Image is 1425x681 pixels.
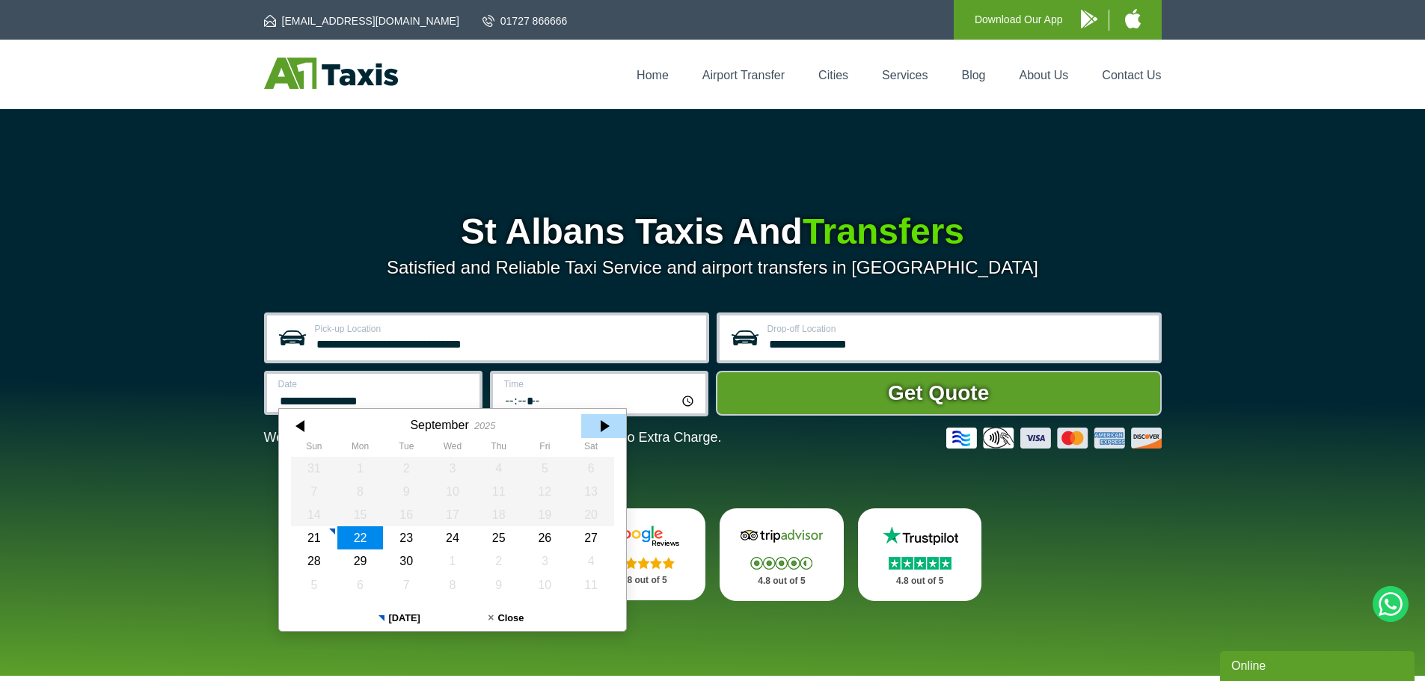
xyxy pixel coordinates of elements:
[482,13,568,28] a: 01727 866666
[383,457,429,480] div: 02 September 2025
[568,441,614,456] th: Saturday
[818,69,848,81] a: Cities
[337,526,383,549] div: 22 September 2025
[474,420,494,431] div: 2025
[429,549,476,573] div: 01 October 2025
[264,214,1162,250] h1: St Albans Taxis And
[337,573,383,597] div: 06 October 2025
[504,380,696,389] label: Time
[613,557,675,569] img: Stars
[637,69,669,81] a: Home
[581,508,705,600] a: Google Stars 4.8 out of 5
[278,380,471,389] label: Date
[475,480,521,503] div: 11 September 2025
[568,503,614,526] div: 20 September 2025
[521,441,568,456] th: Friday
[291,457,337,480] div: 31 August 2025
[264,13,459,28] a: [EMAIL_ADDRESS][DOMAIN_NAME]
[803,212,964,251] span: Transfers
[475,503,521,526] div: 18 September 2025
[975,10,1063,29] p: Download Our App
[264,257,1162,278] p: Satisfied and Reliable Taxi Service and airport transfers in [GEOGRAPHIC_DATA]
[521,573,568,597] div: 10 October 2025
[568,526,614,549] div: 27 September 2025
[264,58,398,89] img: A1 Taxis St Albans LTD
[291,441,337,456] th: Sunday
[383,573,429,597] div: 07 October 2025
[521,503,568,526] div: 19 September 2025
[475,549,521,573] div: 02 October 2025
[889,557,951,570] img: Stars
[315,324,697,333] label: Pick-up Location
[737,525,827,547] img: Tripadvisor
[429,441,476,456] th: Wednesday
[568,549,614,573] div: 04 October 2025
[1102,69,1161,81] a: Contact Us
[346,605,453,631] button: [DATE]
[291,549,337,573] div: 28 September 2025
[882,69,928,81] a: Services
[291,480,337,503] div: 07 September 2025
[874,572,966,591] p: 4.8 out of 5
[521,457,568,480] div: 05 September 2025
[568,457,614,480] div: 06 September 2025
[736,572,827,591] p: 4.8 out of 5
[429,503,476,526] div: 17 September 2025
[550,430,721,445] span: The Car at No Extra Charge.
[337,549,383,573] div: 29 September 2025
[702,69,785,81] a: Airport Transfer
[291,526,337,549] div: 21 September 2025
[410,418,468,432] div: September
[720,508,844,601] a: Tripadvisor Stars 4.8 out of 5
[383,549,429,573] div: 30 September 2025
[1020,69,1069,81] a: About Us
[383,480,429,503] div: 09 September 2025
[568,573,614,597] div: 11 October 2025
[568,480,614,503] div: 13 September 2025
[429,526,476,549] div: 24 September 2025
[383,526,429,549] div: 23 September 2025
[475,526,521,549] div: 25 September 2025
[383,441,429,456] th: Tuesday
[429,573,476,597] div: 08 October 2025
[475,457,521,480] div: 04 September 2025
[337,457,383,480] div: 01 September 2025
[1125,9,1141,28] img: A1 Taxis iPhone App
[521,526,568,549] div: 26 September 2025
[1081,10,1097,28] img: A1 Taxis Android App
[453,605,560,631] button: Close
[337,480,383,503] div: 08 September 2025
[750,557,812,570] img: Stars
[337,441,383,456] th: Monday
[337,503,383,526] div: 15 September 2025
[521,480,568,503] div: 12 September 2025
[291,573,337,597] div: 05 October 2025
[875,525,965,547] img: Trustpilot
[946,428,1162,449] img: Credit And Debit Cards
[429,480,476,503] div: 10 September 2025
[521,549,568,573] div: 03 October 2025
[767,324,1150,333] label: Drop-off Location
[383,503,429,526] div: 16 September 2025
[961,69,985,81] a: Blog
[291,503,337,526] div: 14 September 2025
[858,508,982,601] a: Trustpilot Stars 4.8 out of 5
[475,573,521,597] div: 09 October 2025
[598,525,688,547] img: Google
[716,371,1162,416] button: Get Quote
[598,571,689,590] p: 4.8 out of 5
[475,441,521,456] th: Thursday
[429,457,476,480] div: 03 September 2025
[264,430,722,446] p: We Now Accept Card & Contactless Payment In
[1220,648,1418,681] iframe: chat widget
